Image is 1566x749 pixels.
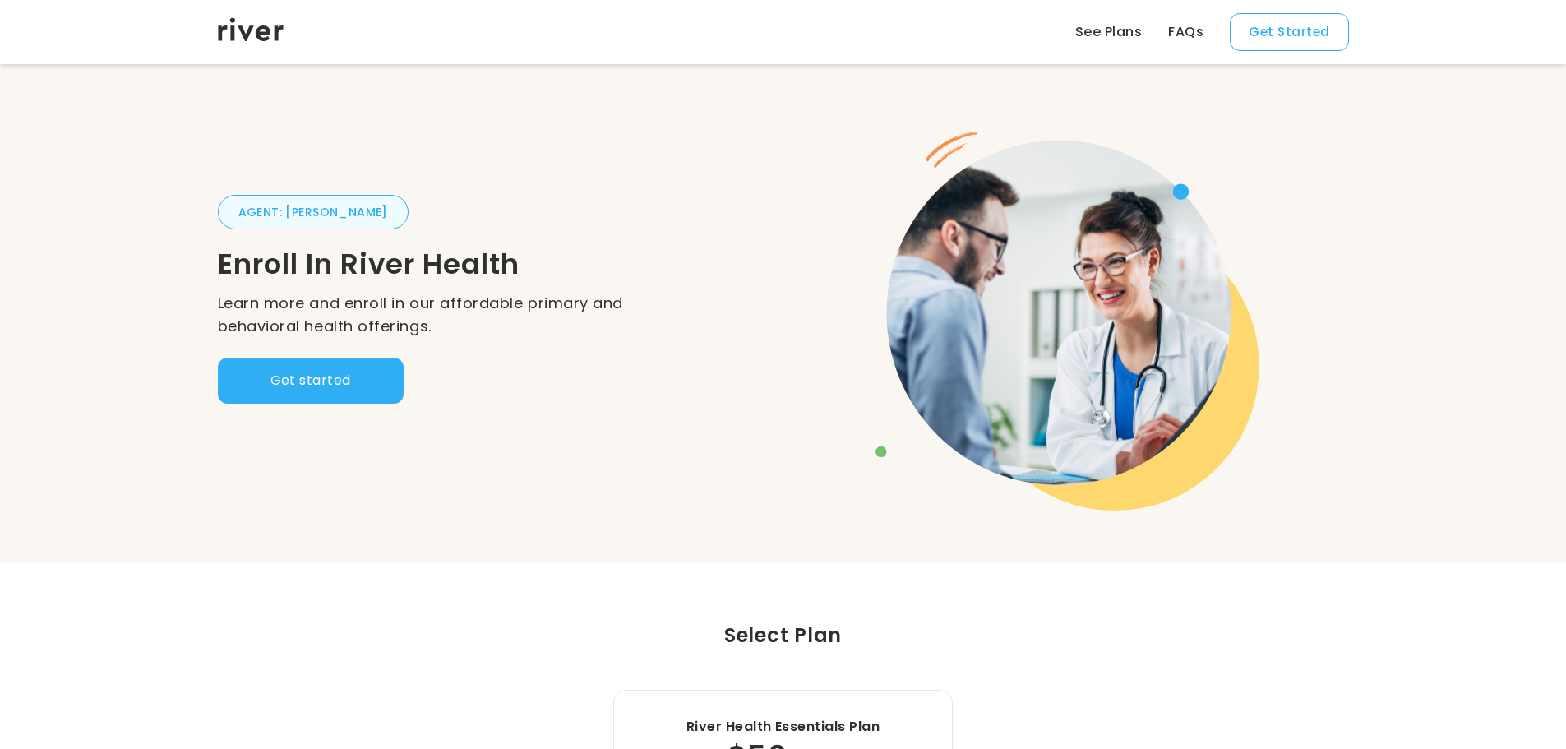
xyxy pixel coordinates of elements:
[218,249,783,279] div: Enroll In River Health
[218,195,409,229] div: AGENT: [PERSON_NAME]
[218,621,1349,650] div: Select Plan
[1168,22,1203,42] a: FAQs
[1075,22,1142,42] a: See Plans
[218,358,404,404] button: Get started
[1230,13,1348,51] button: Get Started
[218,292,783,338] div: Learn more and enroll in our affordable primary and behavioral health offerings.
[647,717,919,737] div: River Health Essentials Plan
